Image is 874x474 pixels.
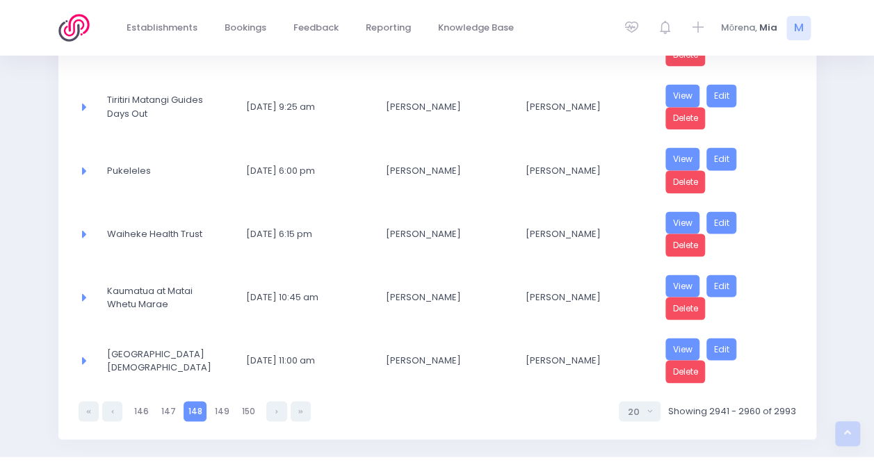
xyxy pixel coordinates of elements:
td: Kaumatua at Matai Whetu Marae [98,265,238,329]
button: Select page size [619,401,661,421]
td: Sharie Morehu [377,265,517,329]
a: Establishments [115,15,209,42]
span: Feedback [293,21,339,35]
span: [DATE] 10:45 am [246,290,353,304]
span: [PERSON_NAME] [386,290,493,304]
span: Kaumatua at Matai Whetu Marae [107,284,214,311]
td: 14 September 2025 9:25 am [237,75,377,138]
a: View [665,275,700,297]
span: M [786,16,811,40]
span: [PERSON_NAME] [526,100,633,114]
span: Tiritiri Matangi Guides Days Out [107,93,214,120]
a: 148 [184,401,207,421]
a: View [665,211,700,234]
img: Logo [58,14,98,42]
td: Toni-Lee Nasalo [377,329,517,392]
span: [PERSON_NAME] [386,163,493,177]
td: <a href="https://3sfl.stjis.org.nz/booking/27082ad8-cbb2-4660-b544-9b0cad88dadb" class="btn btn-p... [656,75,796,138]
div: 20 [628,404,643,418]
a: Delete [665,360,706,383]
td: Waiheke Health Trust [98,202,238,265]
a: Last [291,401,311,421]
a: Reporting [355,15,423,42]
span: [PERSON_NAME] [526,353,633,367]
a: Edit [706,147,737,170]
span: [DATE] 11:00 am [246,353,353,367]
a: 146 [129,401,153,421]
a: View [665,84,700,107]
span: [PERSON_NAME] [526,227,633,240]
a: Previous [102,401,122,421]
a: First [79,401,99,421]
span: [DATE] 6:15 pm [246,227,353,240]
td: Pukeleles [98,138,238,202]
td: Gail Reichert [377,75,517,138]
td: 18 September 2025 10:45 am [237,265,377,329]
a: 147 [156,401,180,421]
td: 17 September 2025 6:15 pm [237,202,377,265]
span: [PERSON_NAME] [386,227,493,240]
a: Edit [706,338,737,361]
a: Delete [665,234,706,256]
td: <a href="https://3sfl.stjis.org.nz/booking/404bcec8-b3f3-46f4-bc7b-b92b14907b95" class="btn btn-p... [656,329,796,392]
span: Showing 2941 - 2960 of 2993 [667,404,795,418]
span: Bookings [225,21,266,35]
td: <a href="https://3sfl.stjis.org.nz/booking/7d9220f3-9a0b-4489-8e9b-c0acfbe203b1" class="btn btn-p... [656,202,796,265]
a: Delete [665,297,706,320]
td: Jen Glover [377,202,517,265]
span: [DATE] 6:00 pm [246,163,353,177]
td: Tiritiri Matangi Guides Days Out [98,75,238,138]
td: <a href="https://3sfl.stjis.org.nz/booking/f3f2e326-ebbf-4ca4-bb76-0c21356f87e2" class="btn btn-p... [656,138,796,202]
span: [PERSON_NAME] [386,353,493,367]
span: Mōrena, [721,21,757,35]
td: Nikki McLauchlan [517,329,656,392]
a: Knowledge Base [427,15,526,42]
a: Next [266,401,286,421]
a: Delete [665,170,706,193]
span: Knowledge Base [438,21,514,35]
span: Reporting [366,21,411,35]
a: Edit [706,84,737,107]
a: View [665,147,700,170]
a: 150 [237,401,259,421]
span: Mia [759,21,777,35]
span: [PERSON_NAME] [526,290,633,304]
span: Establishments [127,21,197,35]
a: Feedback [282,15,350,42]
td: 16 September 2025 6:00 pm [237,138,377,202]
td: Liz Blosch [517,202,656,265]
a: Edit [706,211,737,234]
span: [DATE] 9:25 am [246,100,353,114]
td: <a href="https://3sfl.stjis.org.nz/booking/bd17ff43-b7c9-42f6-b937-d489b2cc3c36" class="btn btn-p... [656,265,796,329]
td: Aidanfield Christian School [98,329,238,392]
span: Waiheke Health Trust [107,227,214,240]
td: Stephen Robinson [517,75,656,138]
td: Caroline Zeeman [377,138,517,202]
a: Bookings [213,15,278,42]
a: Delete [665,107,706,130]
span: [GEOGRAPHIC_DATA][DEMOGRAPHIC_DATA] [107,347,214,374]
span: [PERSON_NAME] [386,100,493,114]
a: 149 [210,401,234,421]
span: Pukeleles [107,163,214,177]
span: [PERSON_NAME] [526,163,633,177]
td: 19 September 2025 11:00 am [237,329,377,392]
td: Jason Harvey [517,265,656,329]
a: Edit [706,275,737,297]
td: Vicki LEWIS [517,138,656,202]
a: View [665,338,700,361]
